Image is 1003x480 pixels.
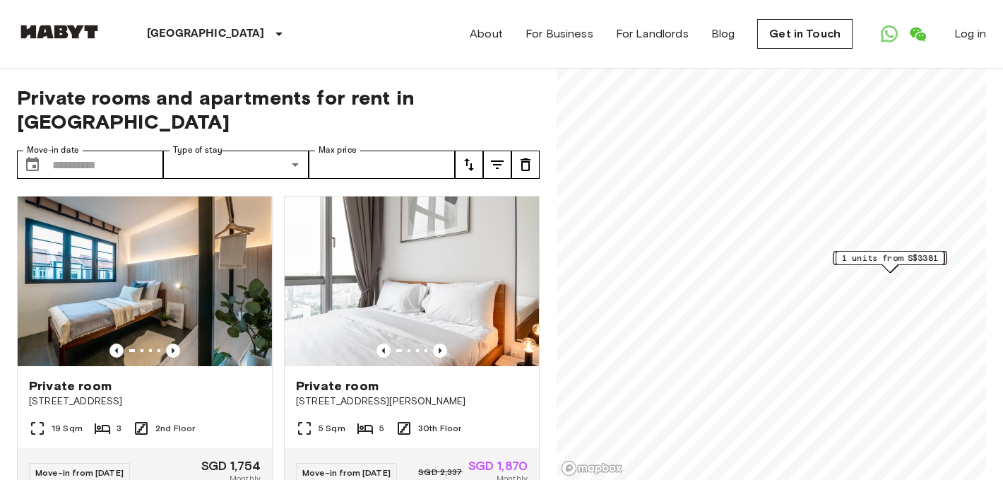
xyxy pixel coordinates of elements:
[757,19,853,49] a: Get in Touch
[526,25,593,42] a: For Business
[201,459,261,472] span: SGD 1,754
[319,144,357,156] label: Max price
[376,344,391,358] button: Previous image
[302,467,391,478] span: Move-in from [DATE]
[875,20,903,48] a: Open WhatsApp
[470,25,503,42] a: About
[836,251,944,273] div: Map marker
[842,252,938,264] span: 1 units from S$3381
[455,151,483,179] button: tune
[833,251,946,273] div: Map marker
[17,86,540,134] span: Private rooms and apartments for rent in [GEOGRAPHIC_DATA]
[468,459,528,472] span: SGD 1,870
[418,422,462,435] span: 30th Floor
[319,422,345,435] span: 5 Sqm
[903,20,932,48] a: Open WeChat
[433,344,447,358] button: Previous image
[29,394,261,409] span: [STREET_ADDRESS]
[616,25,689,42] a: For Landlords
[29,377,112,394] span: Private room
[954,25,986,42] a: Log in
[483,151,511,179] button: tune
[296,394,528,409] span: [STREET_ADDRESS][PERSON_NAME]
[27,144,79,156] label: Move-in date
[379,422,384,435] span: 5
[18,197,272,366] img: Marketing picture of unit SG-01-027-006-02
[117,422,121,435] span: 3
[155,422,195,435] span: 2nd Floor
[18,151,47,179] button: Choose date
[17,25,102,39] img: Habyt
[52,422,83,435] span: 19 Sqm
[561,460,623,476] a: Mapbox logo
[147,25,265,42] p: [GEOGRAPHIC_DATA]
[173,144,222,156] label: Type of stay
[109,344,124,358] button: Previous image
[166,344,180,358] button: Previous image
[711,25,735,42] a: Blog
[285,197,539,366] img: Marketing picture of unit SG-01-113-001-05
[35,467,124,478] span: Move-in from [DATE]
[418,466,462,479] span: SGD 2,337
[511,151,540,179] button: tune
[296,377,379,394] span: Private room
